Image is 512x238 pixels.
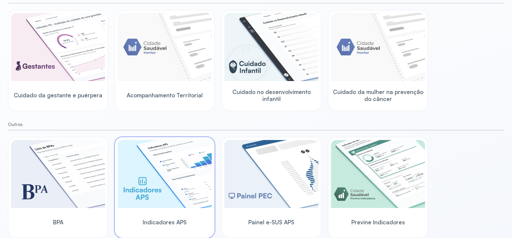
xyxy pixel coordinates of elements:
[118,13,212,81] img: placeholder-module-ilustration.png
[8,122,504,127] small: Outros
[331,88,425,103] span: Cuidado da mulher na prevenção do câncer
[53,219,63,226] span: BPA
[14,92,102,99] span: Cuidado da gestante e puérpera
[11,13,105,81] img: pregnants.png
[224,140,318,208] img: pec-panel.png
[224,13,318,81] img: child-development.png
[331,13,425,81] img: placeholder-module-ilustration.png
[331,140,425,208] img: previne-brasil.png
[351,219,405,226] span: Previne Indicadores
[118,140,212,208] img: aps-indicators.png
[224,88,318,103] span: Cuidado no desenvolvimento infantil
[127,92,203,99] span: Acompanhamento Territorial
[11,140,105,208] img: bpa.png
[248,219,294,226] span: Painel e-SUS APS
[143,219,187,226] span: Indicadores APS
